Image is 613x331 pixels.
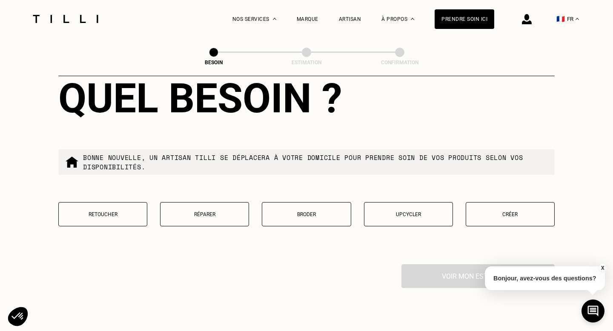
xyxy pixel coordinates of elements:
[273,18,276,20] img: Menu déroulant
[522,14,532,24] img: icône connexion
[171,60,256,66] div: Besoin
[364,202,453,226] button: Upcycler
[357,60,442,66] div: Confirmation
[466,202,555,226] button: Créer
[297,16,318,22] a: Marque
[369,211,448,217] p: Upcycler
[435,9,494,29] a: Prendre soin ici
[63,211,143,217] p: Retoucher
[65,155,79,169] img: commande à domicile
[470,211,550,217] p: Créer
[165,211,244,217] p: Réparer
[485,266,605,290] p: Bonjour, avez-vous des questions?
[262,202,351,226] button: Broder
[264,60,349,66] div: Estimation
[30,15,101,23] img: Logo du service de couturière Tilli
[266,211,346,217] p: Broder
[160,202,249,226] button: Réparer
[58,202,147,226] button: Retoucher
[339,16,361,22] a: Artisan
[83,153,548,171] p: Bonne nouvelle, un artisan tilli se déplacera à votre domicile pour prendre soin de vos produits ...
[58,74,555,122] div: Quel besoin ?
[598,263,607,273] button: X
[576,18,579,20] img: menu déroulant
[411,18,414,20] img: Menu déroulant à propos
[556,15,565,23] span: 🇫🇷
